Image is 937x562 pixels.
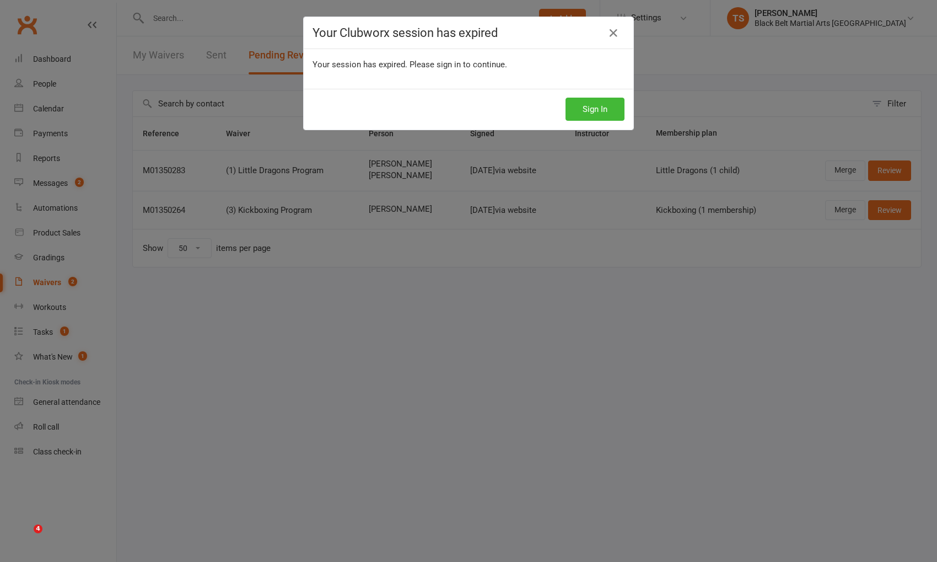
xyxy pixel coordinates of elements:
[566,98,624,121] button: Sign In
[313,26,624,40] h4: Your Clubworx session has expired
[313,60,507,69] span: Your session has expired. Please sign in to continue.
[11,524,37,551] iframe: Intercom live chat
[34,524,42,533] span: 4
[605,24,622,42] a: Close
